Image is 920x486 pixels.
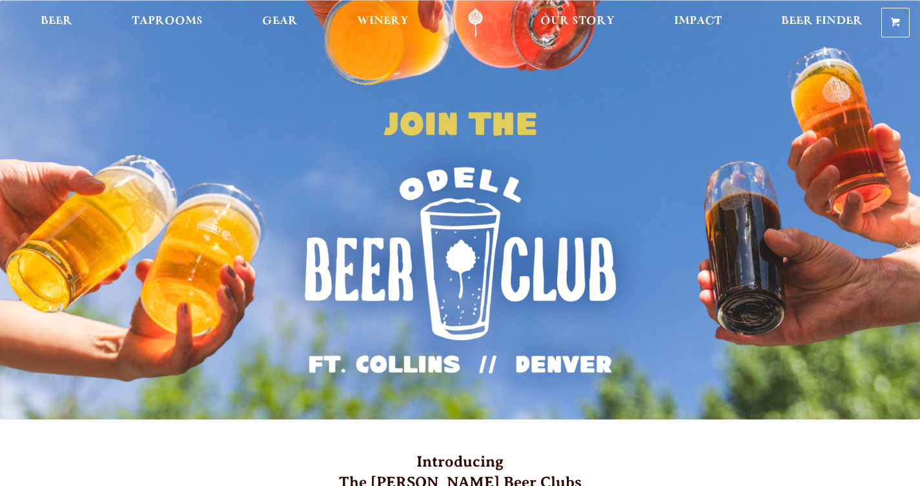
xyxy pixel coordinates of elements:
span: Beer [41,16,72,26]
a: Beer [32,8,81,37]
span: Our Story [540,16,615,26]
a: Our Story [532,8,623,37]
span: Beer Finder [781,16,863,26]
a: Gear [254,8,306,37]
span: Winery [357,16,409,26]
a: Beer Finder [773,8,871,37]
a: Winery [349,8,417,37]
a: Odell Home [451,8,500,37]
span: Gear [262,16,298,26]
span: Impact [674,16,722,26]
span: Taprooms [132,16,203,26]
a: Impact [666,8,730,37]
a: Taprooms [123,8,211,37]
